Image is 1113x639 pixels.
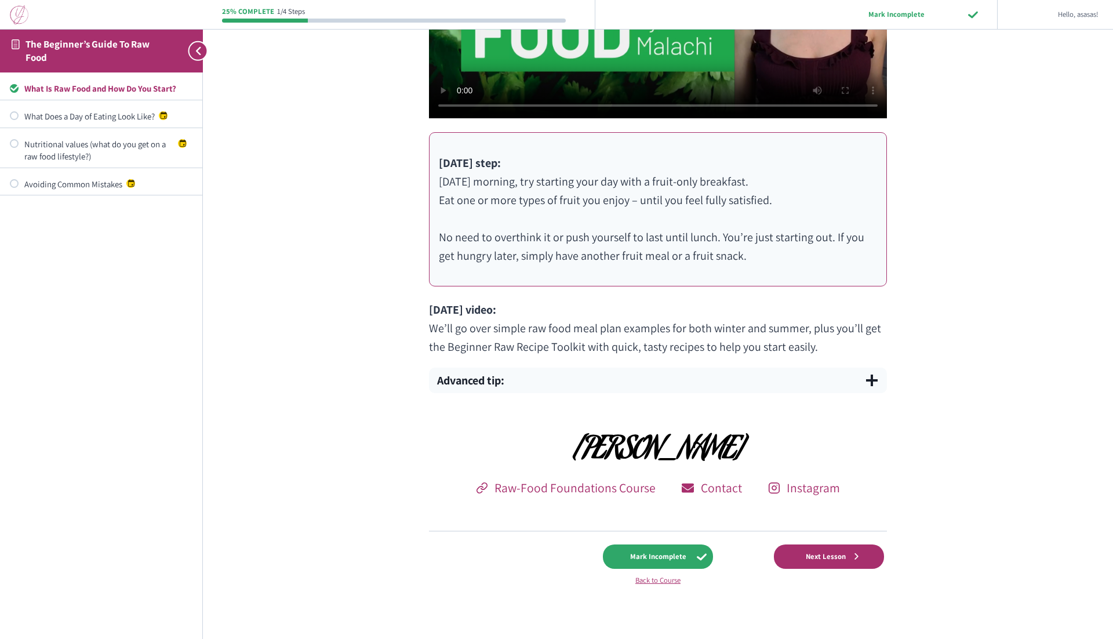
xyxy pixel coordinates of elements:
div: What Does a Day of Eating Look Like? [24,110,192,122]
button: Advanced tip: [429,368,887,393]
div: 1/4 Steps [277,8,305,16]
div: Not started [10,179,19,188]
div: What Is Raw Food and How Do You Start? [24,82,192,95]
div: Not started [10,139,19,148]
p: [DATE] morning, try starting your day with a fruit-only breakfast. Eat one or more types of fruit... [439,154,877,265]
strong: [DATE] step: [439,155,501,170]
strong: Advanced tip: [437,373,504,388]
a: Not started Nutritional values (what do you get on a raw food lifestyle?) [10,138,192,163]
input: Mark Incomplete [809,2,984,26]
a: Next Lesson [774,544,884,568]
h2: [PERSON_NAME] [429,430,887,475]
strong: [DATE] video: [429,302,496,317]
a: Back to Course [603,575,713,586]
div: 25% Complete [222,8,274,16]
div: Completed [10,84,19,93]
a: Not started Avoiding Common Mistakes [10,178,192,190]
span: Raw-Food Foundations Course [494,478,656,498]
span: Next Lesson [798,552,853,561]
p: We’ll go over simple raw food meal plan examples for both winter and summer, plus you’ll get the ... [429,300,887,356]
div: Avoiding Common Mistakes [24,178,192,190]
a: Contact [671,474,753,501]
a: Completed What Is Raw Food and How Do You Start? [10,82,192,95]
div: Not started [10,111,19,120]
a: Instagram [757,474,851,501]
div: Nutritional values (what do you get on a raw food lifestyle?) [24,138,192,163]
a: The Beginner’s Guide To Raw Food [26,38,150,64]
button: Toggle sidebar navigation [182,29,203,72]
a: Not started What Does a Day of Eating Look Like? [10,110,192,122]
span: Hello, asasas! [1058,9,1099,20]
input: Mark Incomplete [603,544,713,568]
span: Contact [701,478,742,498]
a: Raw-Food Foundations Course [465,474,667,501]
span: Instagram [787,478,840,498]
